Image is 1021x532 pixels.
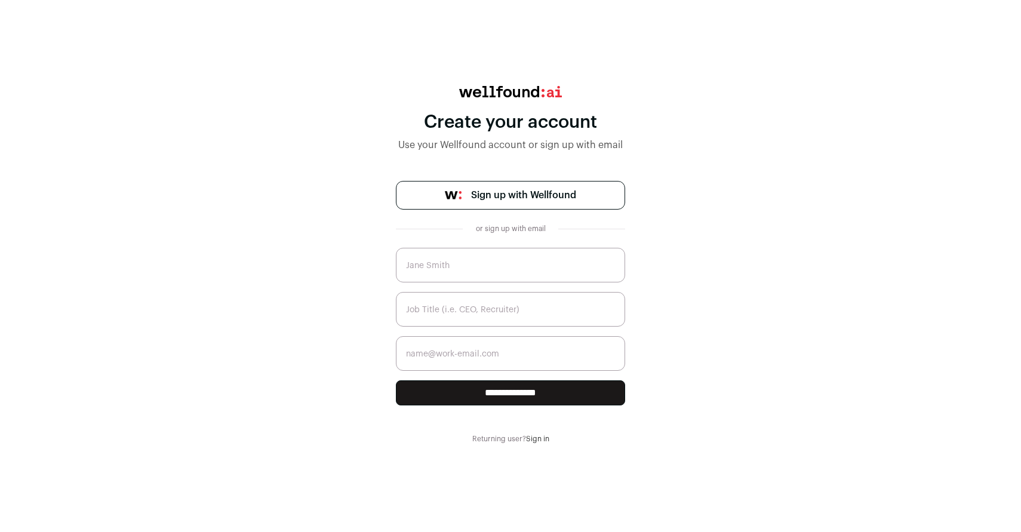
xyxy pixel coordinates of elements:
div: Returning user? [396,434,625,444]
div: or sign up with email [472,224,549,233]
div: Create your account [396,112,625,133]
img: wellfound-symbol-flush-black-fb3c872781a75f747ccb3a119075da62bfe97bd399995f84a933054e44a575c4.png [445,191,462,199]
img: wellfound:ai [459,86,562,97]
a: Sign in [526,435,549,442]
input: Jane Smith [396,248,625,282]
a: Sign up with Wellfound [396,181,625,210]
span: Sign up with Wellfound [471,188,576,202]
input: Job Title (i.e. CEO, Recruiter) [396,292,625,327]
input: name@work-email.com [396,336,625,371]
div: Use your Wellfound account or sign up with email [396,138,625,152]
